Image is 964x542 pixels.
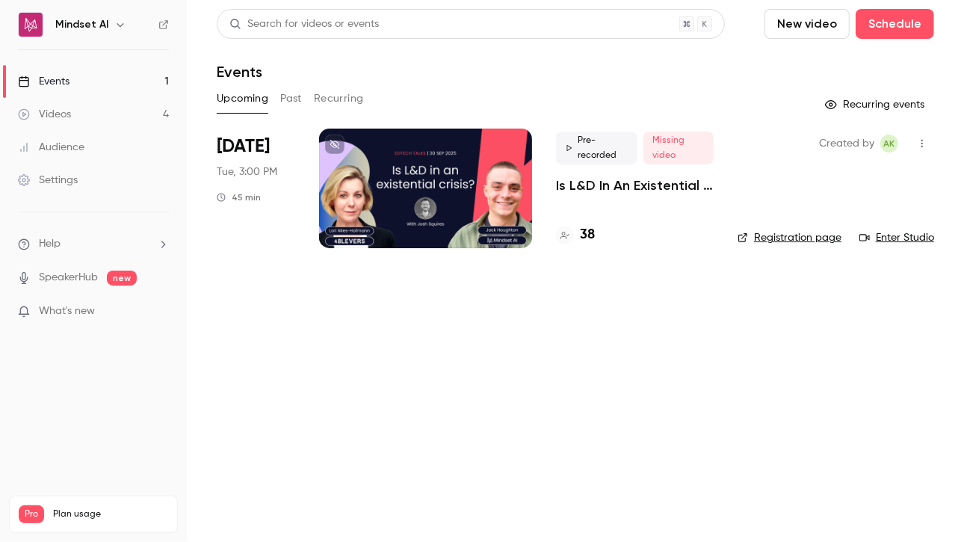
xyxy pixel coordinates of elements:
[19,505,44,523] span: Pro
[217,135,270,158] span: [DATE]
[819,135,874,153] span: Created by
[107,271,137,286] span: new
[818,93,934,117] button: Recurring events
[39,270,98,286] a: SpeakerHub
[643,132,714,164] span: Missing video
[880,135,898,153] span: Anna Kocsis
[18,236,169,252] li: help-dropdown-opener
[280,87,302,111] button: Past
[39,236,61,252] span: Help
[884,135,895,153] span: AK
[859,230,934,245] a: Enter Studio
[217,164,277,179] span: Tue, 3:00 PM
[229,16,379,32] div: Search for videos or events
[556,225,595,245] a: 38
[39,304,95,319] span: What's new
[18,107,71,122] div: Videos
[738,230,841,245] a: Registration page
[55,17,108,32] h6: Mindset AI
[856,9,934,39] button: Schedule
[217,63,262,81] h1: Events
[217,191,261,203] div: 45 min
[18,173,78,188] div: Settings
[151,305,169,318] iframe: Noticeable Trigger
[19,13,43,37] img: Mindset AI
[764,9,850,39] button: New video
[217,87,268,111] button: Upcoming
[580,225,595,245] h4: 38
[18,140,84,155] div: Audience
[556,176,714,194] a: Is L&D In An Existential Crisis? | EdTech Talks EP1
[18,74,69,89] div: Events
[217,129,295,248] div: Sep 30 Tue, 3:00 PM (Europe/London)
[314,87,364,111] button: Recurring
[53,508,168,520] span: Plan usage
[556,132,637,164] span: Pre-recorded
